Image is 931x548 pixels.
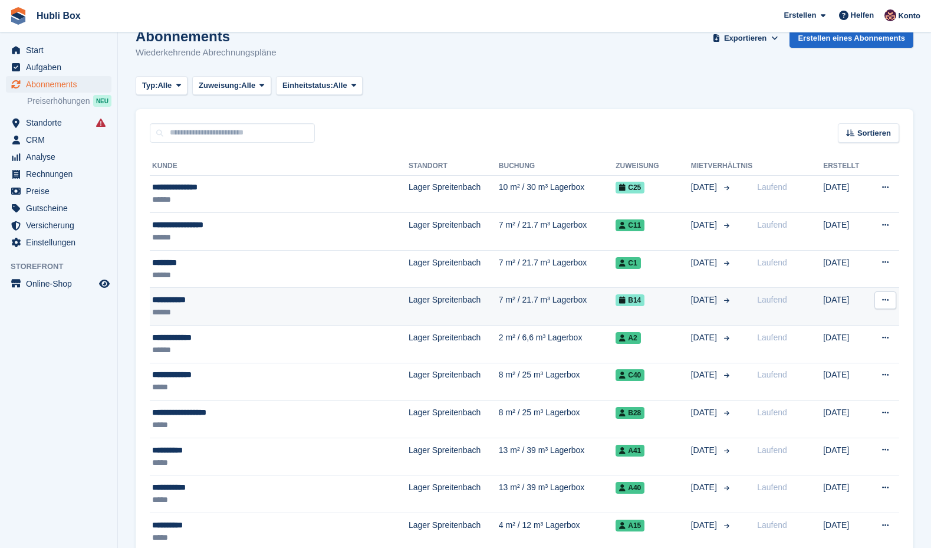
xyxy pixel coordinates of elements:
span: Standorte [26,114,97,131]
span: Helfen [851,9,874,21]
a: menu [6,59,111,76]
span: [DATE] [691,406,719,419]
a: menu [6,76,111,93]
span: Konto [898,10,920,22]
td: Lager Spreitenbach [409,326,499,363]
span: A40 [616,482,644,494]
td: [DATE] [823,363,868,401]
a: menu [6,200,111,216]
span: [DATE] [691,444,719,457]
span: Abonnements [26,76,97,93]
i: Es sind Fehler bei der Synchronisierung von Smart-Einträgen aufgetreten [96,118,106,127]
span: Laufend [757,220,787,229]
span: Laufend [757,483,787,492]
span: [DATE] [691,294,719,306]
td: 8 m² / 25 m³ Lagerbox [499,401,616,438]
span: [DATE] [691,181,719,193]
td: 7 m² / 21.7 m³ Lagerbox [499,288,616,326]
span: Zuweisung: [199,80,241,91]
span: C40 [616,369,644,381]
th: Erstellt [823,157,868,176]
button: Einheitstatus: Alle [276,76,363,96]
span: Laufend [757,408,787,417]
a: menu [6,42,111,58]
span: Preiserhöhungen [27,96,90,107]
a: menu [6,132,111,148]
td: [DATE] [823,175,868,213]
th: Zuweisung [616,157,690,176]
span: Laufend [757,258,787,267]
a: Vorschau-Shop [97,277,111,291]
span: [DATE] [691,219,719,231]
a: Hubli Box [32,6,85,25]
td: 13 m² / 39 m³ Lagerbox [499,475,616,513]
h1: Abonnements [136,28,277,44]
img: finn [884,9,896,21]
a: Preiserhöhungen NEU [27,94,111,107]
td: [DATE] [823,401,868,438]
a: Erstellen eines Abonnements [789,28,913,48]
span: Laufend [757,333,787,342]
td: Lager Spreitenbach [409,250,499,288]
span: [DATE] [691,481,719,494]
span: Laufend [757,520,787,530]
p: Wiederkehrende Abrechnungspläne [136,46,277,60]
td: [DATE] [823,475,868,513]
span: Rechnungen [26,166,97,182]
a: menu [6,234,111,251]
span: Einheitstatus: [282,80,333,91]
span: [DATE] [691,257,719,269]
a: menu [6,114,111,131]
td: [DATE] [823,288,868,326]
button: Typ: Alle [136,76,187,96]
a: menu [6,183,111,199]
span: Preise [26,183,97,199]
span: Laufend [757,182,787,192]
span: B14 [616,294,644,306]
span: Typ: [142,80,157,91]
span: Einstellungen [26,234,97,251]
td: Lager Spreitenbach [409,363,499,401]
span: Laufend [757,445,787,455]
td: Lager Spreitenbach [409,213,499,251]
span: Sortieren [857,127,891,139]
span: Online-Shop [26,275,97,292]
span: Aufgaben [26,59,97,76]
a: menu [6,166,111,182]
span: Laufend [757,370,787,379]
td: 8 m² / 25 m³ Lagerbox [499,363,616,401]
a: menu [6,217,111,234]
span: Laufend [757,295,787,304]
span: C1 [616,257,640,269]
td: [DATE] [823,213,868,251]
span: A15 [616,520,644,531]
td: [DATE] [823,326,868,363]
span: Alle [333,80,347,91]
span: C25 [616,182,644,193]
td: Lager Spreitenbach [409,401,499,438]
td: [DATE] [823,438,868,475]
span: Erstellen [784,9,816,21]
td: Lager Spreitenbach [409,438,499,475]
th: Kunde [150,157,409,176]
span: B28 [616,407,644,419]
td: 13 m² / 39 m³ Lagerbox [499,438,616,475]
span: A2 [616,332,640,344]
td: 10 m² / 30 m³ Lagerbox [499,175,616,213]
span: Gutscheine [26,200,97,216]
span: A41 [616,445,644,457]
td: 2 m² / 6,6 m³ Lagerbox [499,326,616,363]
span: C11 [616,219,644,231]
div: NEU [93,95,111,107]
td: Lager Spreitenbach [409,475,499,513]
td: 7 m² / 21.7 m³ Lagerbox [499,213,616,251]
td: Lager Spreitenbach [409,175,499,213]
td: 7 m² / 21.7 m³ Lagerbox [499,250,616,288]
a: Speisekarte [6,275,111,292]
span: Storefront [11,261,117,273]
th: Standort [409,157,499,176]
span: Alle [157,80,172,91]
span: [DATE] [691,332,719,344]
button: Exportieren [710,28,781,48]
span: Alle [241,80,255,91]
